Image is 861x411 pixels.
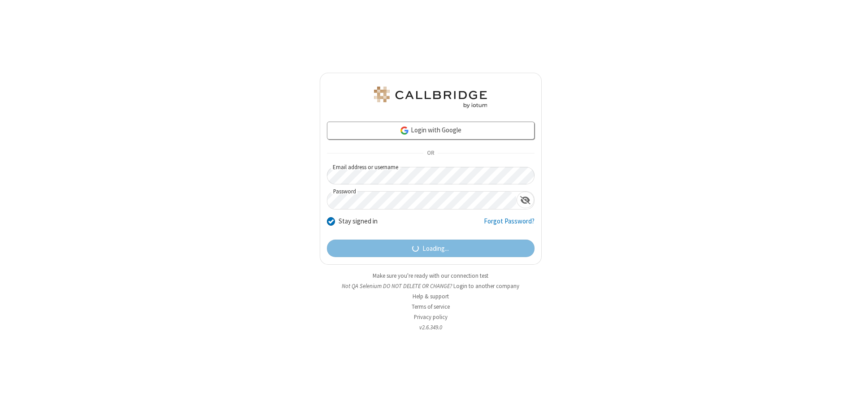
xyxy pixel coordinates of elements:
button: Login to another company [453,282,519,290]
a: Forgot Password? [484,216,535,233]
a: Terms of service [412,303,450,310]
a: Help & support [413,293,449,300]
input: Password [327,192,517,209]
button: Loading... [327,240,535,258]
img: QA Selenium DO NOT DELETE OR CHANGE [372,87,489,108]
img: google-icon.png [400,126,409,136]
li: Not QA Selenium DO NOT DELETE OR CHANGE? [320,282,542,290]
a: Make sure you're ready with our connection test [373,272,488,280]
input: Email address or username [327,167,535,184]
div: Show password [517,192,534,208]
li: v2.6.349.0 [320,323,542,332]
span: OR [423,147,438,160]
span: Loading... [422,244,449,254]
a: Login with Google [327,122,535,140]
a: Privacy policy [414,313,448,321]
label: Stay signed in [339,216,378,227]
